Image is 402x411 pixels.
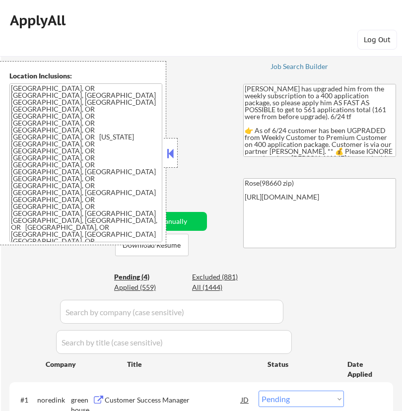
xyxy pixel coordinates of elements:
[347,359,381,379] div: Date Applied
[270,63,329,72] a: Job Search Builder
[270,63,329,70] div: Job Search Builder
[114,272,164,282] div: Pending (4)
[114,282,164,292] div: Applied (559)
[192,272,242,282] div: Excluded (881)
[10,12,68,29] div: ApplyAll
[240,391,249,409] div: JD
[105,395,241,405] div: Customer Success Manager
[192,282,242,292] div: All (1444)
[37,395,71,405] div: noredink
[9,71,162,81] div: Location Inclusions:
[20,395,29,405] div: #1
[127,359,259,369] div: Title
[56,330,292,354] input: Search by title (case sensitive)
[46,359,96,369] div: Company
[268,355,333,373] div: Status
[357,30,397,50] button: Log Out
[60,300,283,324] input: Search by company (case sensitive)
